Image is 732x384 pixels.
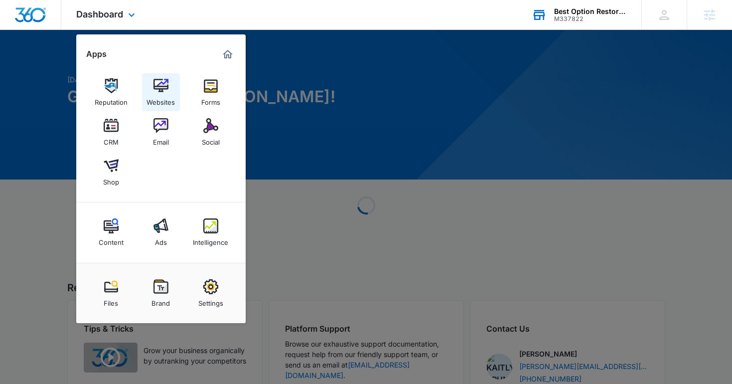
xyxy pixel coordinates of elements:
div: account id [554,15,627,22]
a: Websites [142,73,180,111]
div: Ads [155,233,167,246]
div: Shop [103,173,119,186]
div: CRM [104,133,119,146]
div: Social [202,133,220,146]
a: Ads [142,213,180,251]
a: Shop [92,153,130,191]
a: Content [92,213,130,251]
div: account name [554,7,627,15]
a: Brand [142,274,180,312]
div: Settings [198,294,223,307]
div: Forms [201,93,220,106]
a: Marketing 360® Dashboard [220,46,236,62]
span: Dashboard [76,9,123,19]
div: Files [104,294,118,307]
div: Intelligence [193,233,228,246]
h2: Apps [86,49,107,59]
a: Social [192,113,230,151]
div: Email [153,133,169,146]
div: Content [99,233,124,246]
a: Forms [192,73,230,111]
a: CRM [92,113,130,151]
div: Reputation [95,93,128,106]
a: Reputation [92,73,130,111]
div: Websites [146,93,175,106]
a: Files [92,274,130,312]
a: Settings [192,274,230,312]
a: Email [142,113,180,151]
div: Brand [151,294,170,307]
a: Intelligence [192,213,230,251]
